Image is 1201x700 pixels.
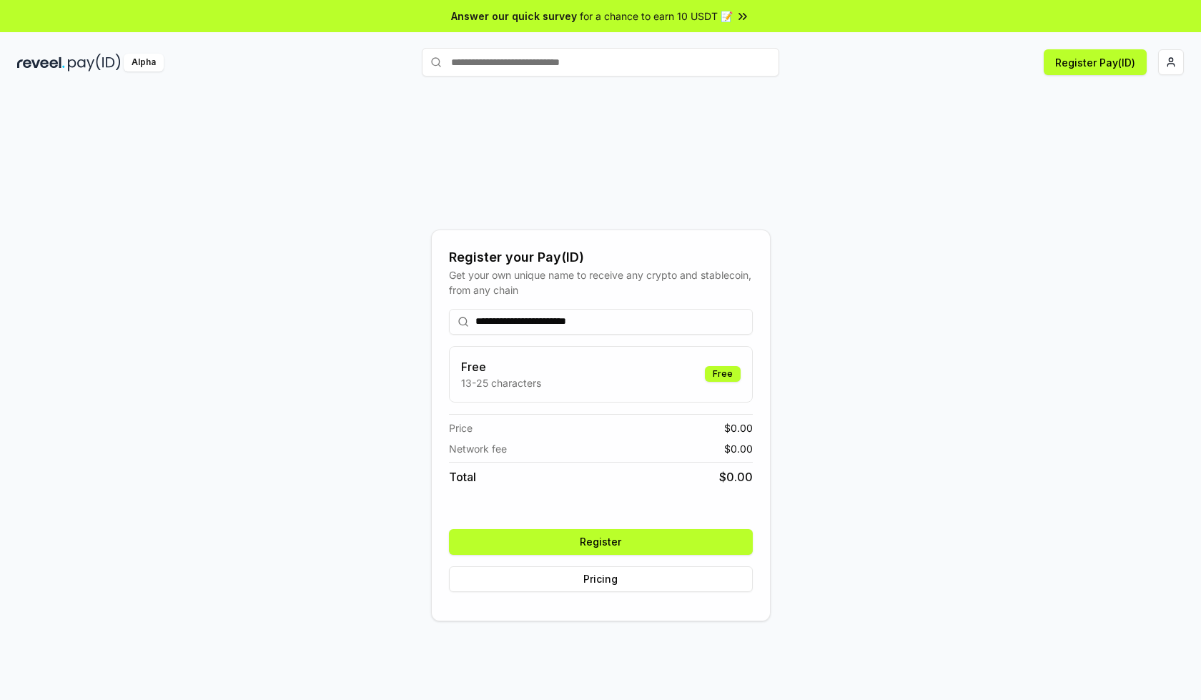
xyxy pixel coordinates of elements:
span: Total [449,468,476,485]
div: Register your Pay(ID) [449,247,753,267]
div: Free [705,366,741,382]
button: Register [449,529,753,555]
span: Price [449,420,473,435]
img: pay_id [68,54,121,72]
img: reveel_dark [17,54,65,72]
h3: Free [461,358,541,375]
span: Network fee [449,441,507,456]
span: $ 0.00 [719,468,753,485]
span: Answer our quick survey [451,9,577,24]
button: Register Pay(ID) [1044,49,1147,75]
span: $ 0.00 [724,441,753,456]
div: Alpha [124,54,164,72]
span: $ 0.00 [724,420,753,435]
div: Get your own unique name to receive any crypto and stablecoin, from any chain [449,267,753,297]
span: for a chance to earn 10 USDT 📝 [580,9,733,24]
button: Pricing [449,566,753,592]
p: 13-25 characters [461,375,541,390]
